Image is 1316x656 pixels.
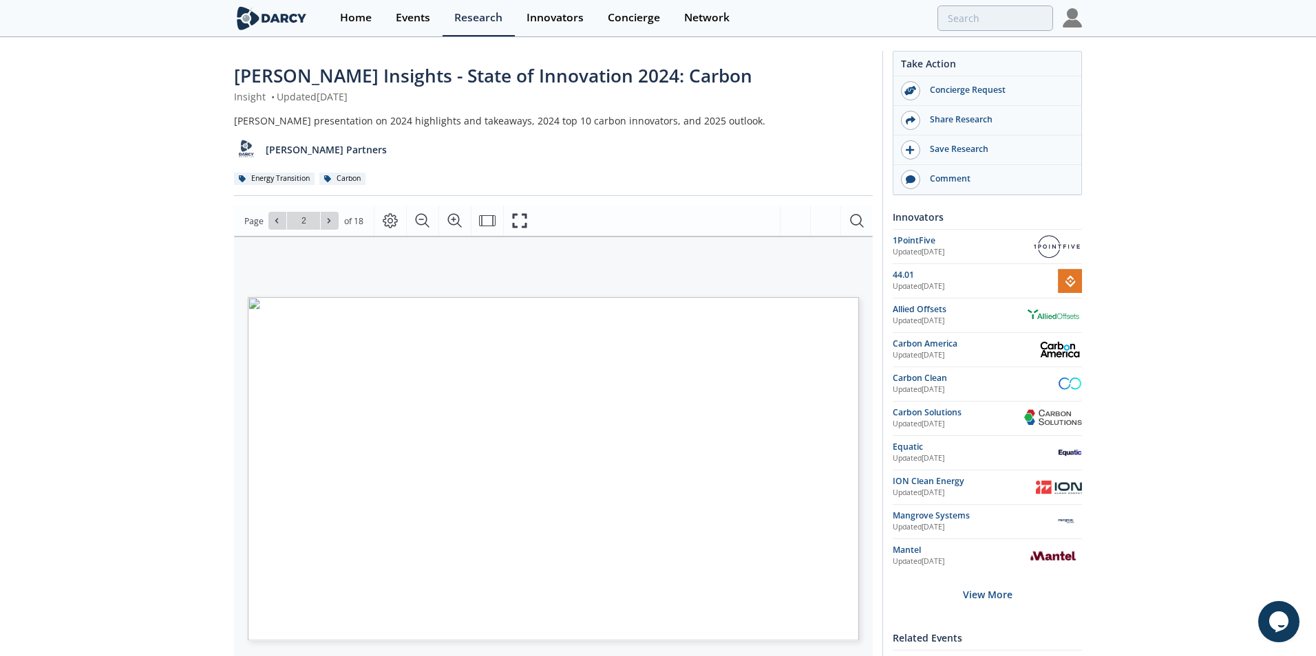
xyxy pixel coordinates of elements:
[893,419,1024,430] div: Updated [DATE]
[893,510,1082,534] a: Mangrove Systems Updated[DATE] Mangrove Systems
[893,441,1058,453] div: Equatic
[268,90,277,103] span: •
[1058,269,1082,293] img: 44.01
[893,544,1082,568] a: Mantel Updated[DATE] Mantel
[920,173,1074,185] div: Comment
[1036,475,1082,499] img: ION Clean Energy
[920,113,1074,126] div: Share Research
[893,316,1024,327] div: Updated [DATE]
[893,303,1082,327] a: Allied Offsets Updated[DATE] Allied Offsets
[893,281,1058,292] div: Updated [DATE]
[893,338,1038,350] div: Carbon America
[1258,601,1302,642] iframe: chat widget
[893,384,1058,395] div: Updated [DATE]
[1024,408,1082,428] img: Carbon Solutions
[893,303,1024,316] div: Allied Offsets
[893,234,1032,247] div: 1PointFive
[937,6,1053,31] input: Advanced Search
[1058,441,1082,465] img: Equatic
[893,372,1082,396] a: Carbon Clean Updated[DATE] Carbon Clean
[893,556,1024,567] div: Updated [DATE]
[396,12,430,23] div: Events
[893,247,1032,258] div: Updated [DATE]
[893,475,1082,499] a: ION Clean Energy Updated[DATE] ION Clean Energy
[893,488,1036,499] div: Updated [DATE]
[920,84,1074,96] div: Concierge Request
[454,12,502,23] div: Research
[893,510,1050,522] div: Mangrove Systems
[234,89,873,104] div: Insight Updated [DATE]
[893,269,1082,293] a: 44.01 Updated[DATE] 44.01
[340,12,372,23] div: Home
[893,453,1058,464] div: Updated [DATE]
[893,406,1024,419] div: Carbon Solutions
[920,143,1074,155] div: Save Research
[893,573,1082,616] div: View More
[893,475,1036,488] div: ION Clean Energy
[1024,544,1082,568] img: Mantel
[1024,306,1082,325] img: Allied Offsets
[319,173,365,185] div: Carbon
[527,12,584,23] div: Innovators
[1038,338,1082,362] img: Carbon America
[266,142,387,157] p: [PERSON_NAME] Partners
[234,6,309,30] img: logo-wide.svg
[684,12,730,23] div: Network
[1058,372,1082,396] img: Carbon Clean
[234,173,315,185] div: Energy Transition
[1063,8,1082,28] img: Profile
[893,522,1050,533] div: Updated [DATE]
[1032,234,1082,259] img: 1PointFive
[234,113,873,128] div: [PERSON_NAME] presentation on 2024 highlights and takeaways, 2024 top 10 carbon innovators, and 2...
[893,406,1082,430] a: Carbon Solutions Updated[DATE] Carbon Solutions
[893,338,1082,362] a: Carbon America Updated[DATE] Carbon America
[893,441,1082,465] a: Equatic Updated[DATE] Equatic
[1050,510,1083,534] img: Mangrove Systems
[234,63,752,88] span: [PERSON_NAME] Insights - State of Innovation 2024: Carbon
[893,56,1081,76] div: Take Action
[893,234,1082,259] a: 1PointFive Updated[DATE] 1PointFive
[893,269,1058,281] div: 44.01
[608,12,660,23] div: Concierge
[893,626,1082,650] div: Related Events
[893,372,1058,384] div: Carbon Clean
[893,544,1024,556] div: Mantel
[893,350,1038,361] div: Updated [DATE]
[893,205,1082,229] div: Innovators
